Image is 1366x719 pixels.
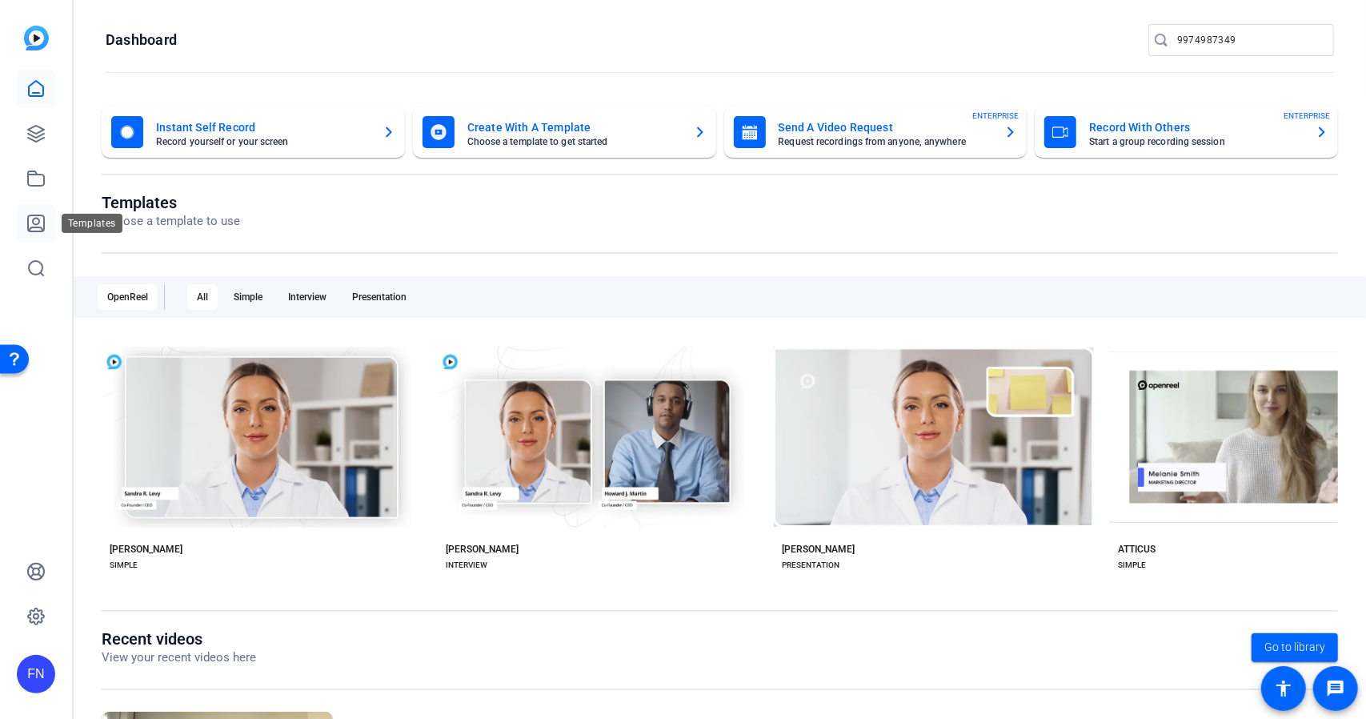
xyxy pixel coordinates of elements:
[224,284,272,310] div: Simple
[1035,106,1338,158] button: Record With OthersStart a group recording sessionENTERPRISE
[187,284,218,310] div: All
[62,214,122,233] div: Templates
[1118,559,1146,572] div: SIMPLE
[102,193,240,212] h1: Templates
[156,118,370,137] mat-card-title: Instant Self Record
[1089,118,1303,137] mat-card-title: Record With Others
[102,212,240,231] p: Choose a template to use
[17,655,55,693] div: FN
[724,106,1028,158] button: Send A Video RequestRequest recordings from anyone, anywhereENTERPRISE
[467,118,681,137] mat-card-title: Create With A Template
[98,284,158,310] div: OpenReel
[782,559,839,572] div: PRESENTATION
[102,649,256,667] p: View your recent videos here
[102,106,405,158] button: Instant Self RecordRecord yourself or your screen
[782,543,855,556] div: [PERSON_NAME]
[1252,633,1338,662] a: Go to library
[446,559,487,572] div: INTERVIEW
[1118,543,1156,556] div: ATTICUS
[156,137,370,147] mat-card-subtitle: Record yourself or your screen
[1264,639,1325,656] span: Go to library
[102,629,256,649] h1: Recent videos
[1274,679,1293,698] mat-icon: accessibility
[779,137,992,147] mat-card-subtitle: Request recordings from anyone, anywhere
[467,137,681,147] mat-card-subtitle: Choose a template to get started
[1089,137,1303,147] mat-card-subtitle: Start a group recording session
[1177,30,1321,50] input: Search
[446,543,519,556] div: [PERSON_NAME]
[110,559,138,572] div: SIMPLE
[106,30,177,50] h1: Dashboard
[413,106,716,158] button: Create With A TemplateChoose a template to get started
[24,26,49,50] img: blue-gradient.svg
[972,110,1019,122] span: ENTERPRISE
[278,284,336,310] div: Interview
[1326,679,1345,698] mat-icon: message
[110,543,182,556] div: [PERSON_NAME]
[779,118,992,137] mat-card-title: Send A Video Request
[343,284,416,310] div: Presentation
[1284,110,1330,122] span: ENTERPRISE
